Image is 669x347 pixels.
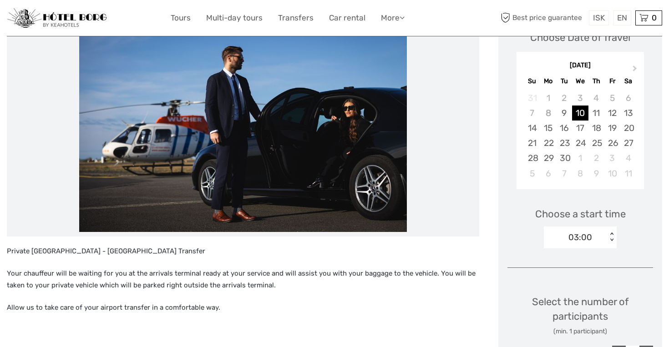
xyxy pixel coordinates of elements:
[7,246,479,257] p: Private [GEOGRAPHIC_DATA] - [GEOGRAPHIC_DATA] Transfer
[524,91,540,106] div: Not available Sunday, August 31st, 2025
[381,11,405,25] a: More
[620,121,636,136] div: Choose Saturday, September 20th, 2025
[540,151,556,166] div: Choose Monday, September 29th, 2025
[604,91,620,106] div: Not available Friday, September 5th, 2025
[556,136,572,151] div: Choose Tuesday, September 23rd, 2025
[530,30,630,45] div: Choose Date of Travel
[604,151,620,166] div: Choose Friday, October 3rd, 2025
[556,75,572,87] div: Tu
[540,166,556,181] div: Choose Monday, October 6th, 2025
[7,8,107,28] img: 97-048fac7b-21eb-4351-ac26-83e096b89eb3_logo_small.jpg
[572,91,588,106] div: Not available Wednesday, September 3rd, 2025
[7,302,479,314] p: Allow us to take care of your airport transfer in a comfortable way.
[556,91,572,106] div: Not available Tuesday, September 2nd, 2025
[620,91,636,106] div: Not available Saturday, September 6th, 2025
[540,75,556,87] div: Mo
[620,106,636,121] div: Choose Saturday, September 13th, 2025
[588,151,604,166] div: Choose Thursday, October 2nd, 2025
[498,10,587,25] span: Best price guarantee
[329,11,365,25] a: Car rental
[604,136,620,151] div: Choose Friday, September 26th, 2025
[556,151,572,166] div: Choose Tuesday, September 30th, 2025
[620,151,636,166] div: Choose Saturday, October 4th, 2025
[604,106,620,121] div: Choose Friday, September 12th, 2025
[79,14,407,232] img: 947a248c5b364681a586c2b742daa519_main_slider.jpeg
[588,106,604,121] div: Choose Thursday, September 11th, 2025
[593,13,605,22] span: ISK
[540,91,556,106] div: Not available Monday, September 1st, 2025
[604,121,620,136] div: Choose Friday, September 19th, 2025
[540,106,556,121] div: Not available Monday, September 8th, 2025
[556,106,572,121] div: Choose Tuesday, September 9th, 2025
[524,151,540,166] div: Choose Sunday, September 28th, 2025
[572,136,588,151] div: Choose Wednesday, September 24th, 2025
[507,295,653,336] div: Select the number of participants
[572,75,588,87] div: We
[620,75,636,87] div: Sa
[572,106,588,121] div: Choose Wednesday, September 10th, 2025
[556,121,572,136] div: Choose Tuesday, September 16th, 2025
[613,10,631,25] div: EN
[105,14,116,25] button: Open LiveChat chat widget
[608,232,616,242] div: < >
[540,121,556,136] div: Choose Monday, September 15th, 2025
[620,136,636,151] div: Choose Saturday, September 27th, 2025
[524,166,540,181] div: Choose Sunday, October 5th, 2025
[588,166,604,181] div: Choose Thursday, October 9th, 2025
[540,136,556,151] div: Choose Monday, September 22nd, 2025
[628,63,643,78] button: Next Month
[507,327,653,336] div: (min. 1 participant)
[604,75,620,87] div: Fr
[588,91,604,106] div: Not available Thursday, September 4th, 2025
[519,91,641,181] div: month 2025-09
[524,136,540,151] div: Choose Sunday, September 21st, 2025
[588,136,604,151] div: Choose Thursday, September 25th, 2025
[588,75,604,87] div: Th
[604,166,620,181] div: Choose Friday, October 10th, 2025
[278,11,314,25] a: Transfers
[568,231,592,243] div: 03:00
[206,11,263,25] a: Multi-day tours
[588,121,604,136] div: Choose Thursday, September 18th, 2025
[517,61,644,70] div: [DATE]
[650,13,658,22] span: 0
[524,121,540,136] div: Choose Sunday, September 14th, 2025
[572,166,588,181] div: Choose Wednesday, October 8th, 2025
[535,207,626,221] span: Choose a start time
[524,106,540,121] div: Not available Sunday, September 7th, 2025
[13,16,103,23] p: We're away right now. Please check back later!
[620,166,636,181] div: Choose Saturday, October 11th, 2025
[572,151,588,166] div: Choose Wednesday, October 1st, 2025
[7,268,479,291] p: Your chauffeur will be waiting for you at the arrivals terminal ready at your service and will as...
[572,121,588,136] div: Choose Wednesday, September 17th, 2025
[524,75,540,87] div: Su
[556,166,572,181] div: Choose Tuesday, October 7th, 2025
[171,11,191,25] a: Tours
